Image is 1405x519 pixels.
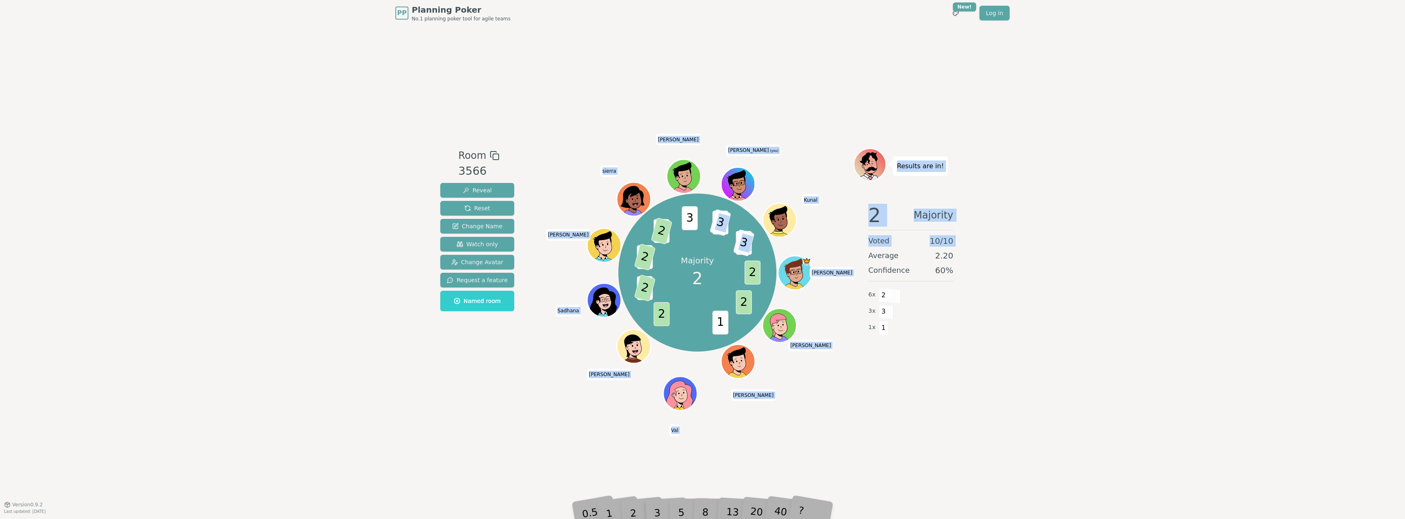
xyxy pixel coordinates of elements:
[731,389,776,401] span: Click to change your name
[879,321,888,335] span: 1
[464,204,490,212] span: Reset
[868,205,881,225] span: 2
[868,307,876,316] span: 3 x
[440,183,514,198] button: Reveal
[682,206,698,230] span: 3
[979,6,1010,20] a: Log in
[868,235,890,247] span: Voted
[634,243,656,271] span: 2
[897,160,944,172] p: Results are in!
[868,290,876,299] span: 6 x
[458,163,499,180] div: 3566
[733,229,754,256] span: 3
[726,145,781,156] span: Click to change your name
[930,235,953,247] span: 10 / 10
[879,305,888,319] span: 3
[440,219,514,234] button: Change Name
[914,205,953,225] span: Majority
[935,250,953,261] span: 2.20
[412,4,511,16] span: Planning Poker
[458,148,486,163] span: Room
[440,255,514,270] button: Change Avatar
[4,501,43,508] button: Version0.9.2
[712,311,728,335] span: 1
[953,2,976,11] div: New!
[681,255,714,266] p: Majority
[802,257,811,265] span: spencer is the host
[669,424,680,436] span: Click to change your name
[447,276,508,284] span: Request a feature
[879,288,888,302] span: 2
[788,340,833,351] span: Click to change your name
[451,258,504,266] span: Change Avatar
[868,250,899,261] span: Average
[868,265,910,276] span: Confidence
[634,274,656,302] span: 2
[948,6,963,20] button: New!
[868,323,876,332] span: 1 x
[745,261,760,285] span: 2
[802,194,819,205] span: Click to change your name
[653,302,669,326] span: 2
[440,201,514,216] button: Reset
[709,209,731,236] span: 3
[440,273,514,287] button: Request a feature
[656,134,701,145] span: Click to change your name
[4,509,46,514] span: Last updated: [DATE]
[587,369,632,380] span: Click to change your name
[555,305,581,316] span: Click to change your name
[452,222,502,230] span: Change Name
[457,240,498,248] span: Watch only
[651,218,672,245] span: 2
[454,297,501,305] span: Named room
[722,168,754,200] button: Click to change your avatar
[463,186,492,194] span: Reveal
[736,290,752,314] span: 2
[395,4,511,22] a: PPPlanning PokerNo.1 planning poker tool for agile teams
[935,265,953,276] span: 60 %
[546,229,591,241] span: Click to change your name
[440,237,514,252] button: Watch only
[810,267,854,278] span: Click to change your name
[600,165,618,176] span: Click to change your name
[397,8,406,18] span: PP
[440,291,514,311] button: Named room
[769,149,778,153] span: (you)
[12,501,43,508] span: Version 0.9.2
[692,266,702,291] span: 2
[412,16,511,22] span: No.1 planning poker tool for agile teams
